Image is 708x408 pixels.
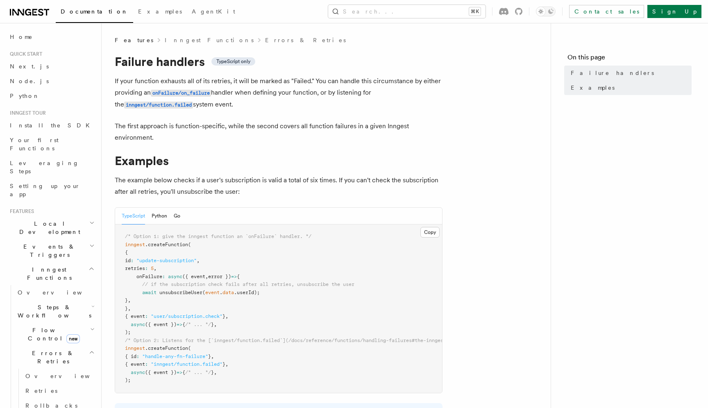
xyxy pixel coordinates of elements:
[214,322,217,327] span: ,
[136,354,139,359] span: :
[131,258,134,263] span: :
[128,306,131,311] span: ,
[7,243,89,259] span: Events & Triggers
[125,329,131,335] span: );
[125,265,145,271] span: retries
[222,313,225,319] span: }
[125,242,145,247] span: inngest
[7,265,88,282] span: Inngest Functions
[151,265,154,271] span: 5
[145,369,177,375] span: ({ event })
[10,183,80,197] span: Setting up your app
[22,369,96,383] a: Overview
[7,216,96,239] button: Local Development
[14,346,96,369] button: Errors & Retries
[115,120,442,143] p: The first approach is function-specific, while the second covers all function failures in a given...
[10,33,33,41] span: Home
[177,322,182,327] span: =>
[131,322,145,327] span: async
[7,239,96,262] button: Events & Triggers
[7,133,96,156] a: Your first Functions
[571,84,615,92] span: Examples
[145,361,148,367] span: :
[115,175,442,197] p: The example below checks if a user's subscription is valid a total of six times. If you can't che...
[131,369,145,375] span: async
[152,208,167,224] button: Python
[154,265,157,271] span: ,
[162,274,165,279] span: :
[14,349,89,365] span: Errors & Retries
[188,242,191,247] span: (
[265,36,346,44] a: Errors & Retries
[222,290,234,295] span: data
[145,265,148,271] span: :
[25,373,110,379] span: Overview
[56,2,133,23] a: Documentation
[151,361,222,367] span: "inngest/function.failed"
[174,208,180,224] button: Go
[136,258,197,263] span: "update-subscription"
[7,110,46,116] span: Inngest tour
[61,8,128,15] span: Documentation
[7,179,96,202] a: Setting up your app
[124,102,193,109] code: inngest/function.failed
[25,388,57,394] span: Retries
[216,58,250,65] span: TypeScript only
[125,313,145,319] span: { event
[10,137,59,152] span: Your first Functions
[205,274,208,279] span: ,
[211,354,214,359] span: ,
[14,326,90,342] span: Flow Control
[192,8,235,15] span: AgentKit
[222,361,225,367] span: }
[125,361,145,367] span: { event
[220,290,222,295] span: .
[14,300,96,323] button: Steps & Workflows
[159,290,202,295] span: unsubscribeUser
[567,80,692,95] a: Examples
[125,377,131,383] span: );
[124,100,193,108] a: inngest/function.failed
[145,242,188,247] span: .createFunction
[14,285,96,300] a: Overview
[125,354,136,359] span: { id
[7,156,96,179] a: Leveraging Steps
[567,52,692,66] h4: On this page
[188,345,191,351] span: (
[237,274,240,279] span: {
[145,345,188,351] span: .createFunction
[7,59,96,74] a: Next.js
[115,153,442,168] h1: Examples
[125,297,128,303] span: }
[214,369,217,375] span: ,
[142,281,354,287] span: // if the subscription check fails after all retries, unsubscribe the user
[225,361,228,367] span: ,
[202,290,205,295] span: (
[567,66,692,80] a: Failure handlers
[182,322,185,327] span: {
[182,274,205,279] span: ({ event
[151,88,211,96] a: onFailure/on_failure
[125,345,145,351] span: inngest
[115,54,442,69] h1: Failure handlers
[7,208,34,215] span: Features
[138,8,182,15] span: Examples
[10,63,49,70] span: Next.js
[125,233,311,239] span: /* Option 1: give the inngest function an `onFailure` handler. */
[7,118,96,133] a: Install the SDK
[225,313,228,319] span: ,
[177,369,182,375] span: =>
[7,88,96,103] a: Python
[569,5,644,18] a: Contact sales
[536,7,556,16] button: Toggle dark mode
[142,290,157,295] span: await
[10,160,79,175] span: Leveraging Steps
[165,36,254,44] a: Inngest Functions
[10,122,95,129] span: Install the SDK
[211,369,214,375] span: }
[328,5,486,18] button: Search...⌘K
[168,274,182,279] span: async
[571,69,654,77] span: Failure handlers
[187,2,240,22] a: AgentKit
[182,369,185,375] span: {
